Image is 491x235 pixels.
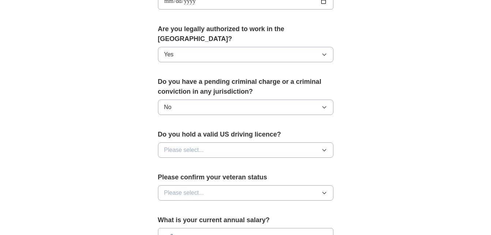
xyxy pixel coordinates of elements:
[164,146,204,154] span: Please select...
[158,47,333,62] button: Yes
[164,103,171,112] span: No
[158,172,333,182] label: Please confirm your veteran status
[158,24,333,44] label: Are you legally authorized to work in the [GEOGRAPHIC_DATA]?
[164,50,174,59] span: Yes
[158,77,333,97] label: Do you have a pending criminal charge or a criminal conviction in any jurisdiction?
[158,130,333,139] label: Do you hold a valid US driving licence?
[158,142,333,158] button: Please select...
[158,100,333,115] button: No
[164,189,204,197] span: Please select...
[158,215,333,225] label: What is your current annual salary?
[158,185,333,201] button: Please select...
